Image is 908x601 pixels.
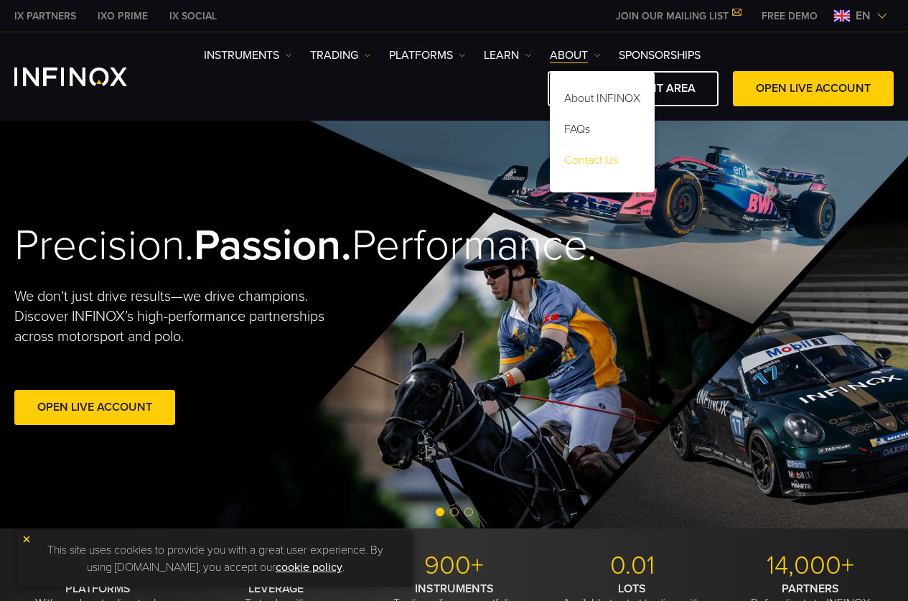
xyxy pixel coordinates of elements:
[14,67,161,86] a: INFINOX Logo
[204,47,292,64] a: Instruments
[159,9,228,24] a: INFINOX
[415,582,494,596] strong: INSTRUMENTS
[248,582,304,596] strong: LEVERAGE
[850,7,876,24] span: en
[618,582,646,596] strong: LOTS
[194,220,352,271] strong: Passion.
[726,550,894,582] p: 14,000+
[22,534,32,544] img: yellow close icon
[550,47,601,64] a: ABOUT
[548,550,716,582] p: 0.01
[310,47,371,64] a: TRADING
[389,47,466,64] a: PLATFORMS
[751,9,828,24] a: INFINOX MENU
[619,47,701,64] a: SPONSORSHIPS
[436,508,444,516] span: Go to slide 1
[550,116,655,147] a: FAQs
[733,71,894,106] a: OPEN LIVE ACCOUNT
[370,550,538,582] p: 900+
[550,85,655,116] a: About INFINOX
[548,71,719,106] a: LOGIN TO CLIENT AREA
[25,538,406,579] p: This site uses cookies to provide you with a great user experience. By using [DOMAIN_NAME], you a...
[14,390,175,425] a: Open Live Account
[484,47,532,64] a: Learn
[65,582,131,596] strong: PLATFORMS
[14,220,410,272] h2: Precision. Performance.
[87,9,159,24] a: INFINOX
[4,9,87,24] a: INFINOX
[14,286,331,347] p: We don't just drive results—we drive champions. Discover INFINOX’s high-performance partnerships ...
[450,508,459,516] span: Go to slide 2
[14,550,182,582] p: MT4/5
[550,147,655,178] a: Contact Us
[782,582,839,596] strong: PARTNERS
[276,560,342,574] a: cookie policy
[464,508,473,516] span: Go to slide 3
[605,10,751,22] a: JOIN OUR MAILING LIST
